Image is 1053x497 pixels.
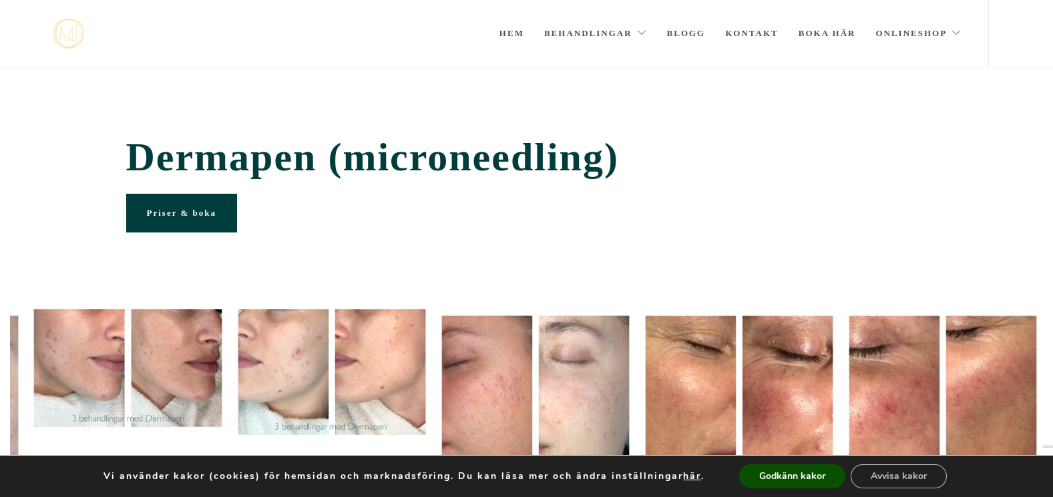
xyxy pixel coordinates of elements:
span: Priser & boka [147,208,216,218]
button: Godkänn kakor [739,464,845,488]
button: Avvisa kakor [851,464,947,488]
button: här [683,470,701,482]
p: Vi använder kakor (cookies) för hemsidan och marknadsföring. Du kan läsa mer och ändra inställnin... [103,470,704,482]
span: Dermapen (microneedling) [126,134,927,180]
a: Priser & boka [126,194,237,232]
img: mjstudio [53,19,84,49]
a: mjstudio mjstudio mjstudio [53,19,84,49]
